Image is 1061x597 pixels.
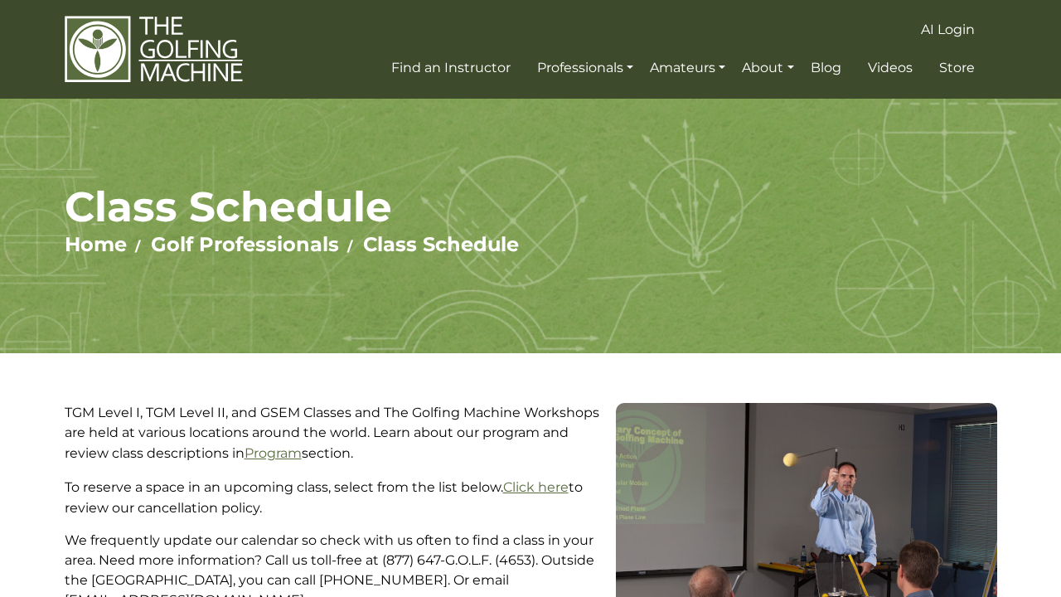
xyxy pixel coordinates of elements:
[151,232,339,256] a: Golf Professionals
[646,53,729,83] a: Amateurs
[387,53,515,83] a: Find an Instructor
[65,403,603,464] p: TGM Level I, TGM Level II, and GSEM Classes and The Golfing Machine Workshops are held at various...
[533,53,637,83] a: Professionals
[864,53,917,83] a: Videos
[391,60,511,75] span: Find an Instructor
[917,15,979,45] a: AI Login
[807,53,845,83] a: Blog
[738,53,797,83] a: About
[363,232,519,256] a: Class Schedule
[65,232,127,256] a: Home
[939,60,975,75] span: Store
[935,53,979,83] a: Store
[65,15,243,84] img: The Golfing Machine
[921,22,975,37] span: AI Login
[245,445,302,461] a: Program
[65,182,997,232] h1: Class Schedule
[65,477,603,518] p: To reserve a space in an upcoming class, select from the list below. to review our cancellation p...
[811,60,841,75] span: Blog
[503,479,569,495] a: Click here
[868,60,913,75] span: Videos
